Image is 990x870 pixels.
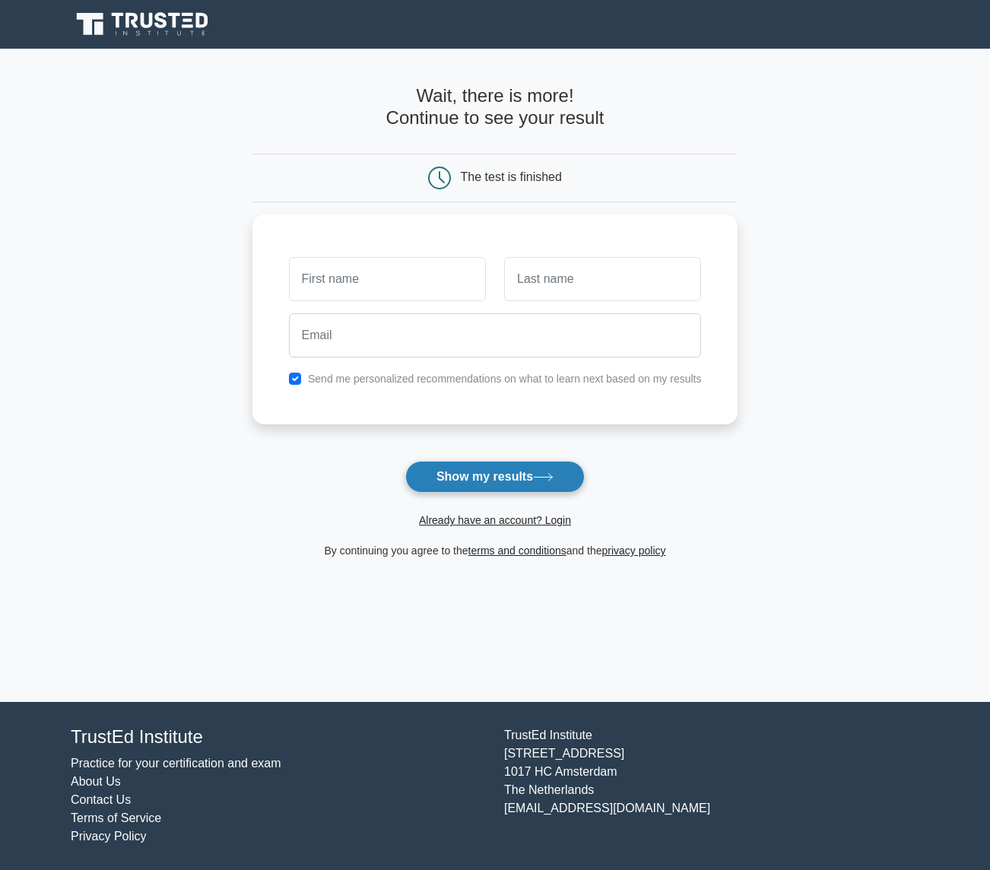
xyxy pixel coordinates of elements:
a: About Us [71,775,121,788]
label: Send me personalized recommendations on what to learn next based on my results [308,373,702,385]
div: The test is finished [461,170,562,183]
div: By continuing you agree to the and the [243,541,747,560]
a: terms and conditions [468,545,566,557]
a: Practice for your certification and exam [71,757,281,770]
a: privacy policy [602,545,666,557]
button: Show my results [405,461,585,493]
a: Contact Us [71,793,131,806]
input: Last name [504,257,701,301]
a: Privacy Policy [71,830,147,843]
div: TrustEd Institute [STREET_ADDRESS] 1017 HC Amsterdam The Netherlands [EMAIL_ADDRESS][DOMAIN_NAME] [495,726,928,846]
a: Terms of Service [71,811,161,824]
h4: TrustEd Institute [71,726,486,748]
a: Already have an account? Login [419,514,571,526]
h4: Wait, there is more! Continue to see your result [252,85,738,129]
input: Email [289,313,702,357]
input: First name [289,257,486,301]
